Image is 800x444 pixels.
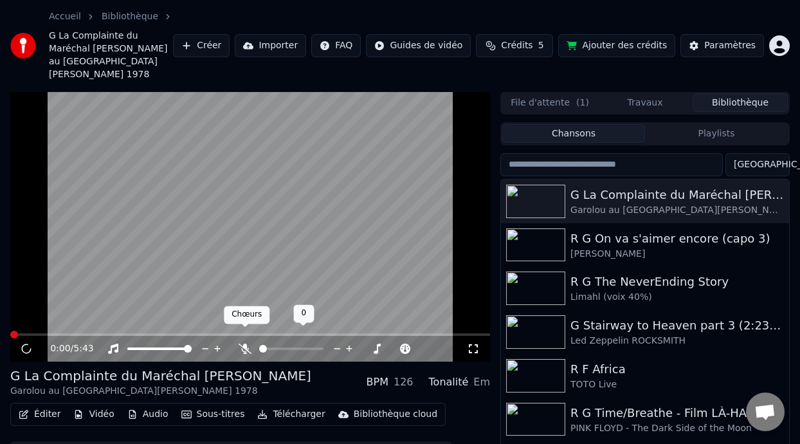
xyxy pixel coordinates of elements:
button: FAQ [311,34,361,57]
span: Crédits [501,39,532,52]
button: Ajouter des crédits [558,34,675,57]
div: 0 [293,304,314,322]
div: G La Complainte du Maréchal [PERSON_NAME] [10,367,311,385]
div: BPM [367,375,388,390]
div: Bibliothèque cloud [354,408,437,421]
div: 126 [394,375,414,390]
button: Créer [173,34,230,57]
button: Bibliothèque [693,93,788,112]
div: Led Zeppelin ROCKSMITH [570,335,784,347]
a: Bibliothèque [102,10,158,23]
button: Guides de vidéo [366,34,471,57]
div: R F Africa [570,360,784,378]
div: PINK FLOYD - The Dark Side of the Moon [570,422,784,435]
span: 0:00 [50,342,70,355]
div: Chœurs [224,306,269,324]
div: G La Complainte du Maréchal [PERSON_NAME] [570,186,784,204]
div: / [50,342,81,355]
div: R G The NeverEnding Story [570,273,784,291]
button: Vidéo [68,405,119,423]
button: Chansons [502,124,645,143]
button: Importer [235,34,306,57]
img: youka [10,33,36,59]
div: R G On va s'aimer encore (capo 3) [570,230,784,248]
button: Sous-titres [176,405,250,423]
span: 5:43 [73,342,93,355]
div: Limahl (voix 40%) [570,291,784,304]
button: Playlists [645,124,788,143]
a: Accueil [49,10,81,23]
div: Paramètres [704,39,756,52]
button: Télécharger [252,405,330,423]
div: Garolou au [GEOGRAPHIC_DATA][PERSON_NAME] 1978 [570,204,784,217]
button: Éditer [14,405,66,423]
div: G Stairway to Heaven part 3 (2:23 - 5:44) -8% [570,317,784,335]
button: Paramètres [680,34,764,57]
div: R G Time/Breathe - Film LÀ-HAUT (UP Pixar Disney) 0:21 - [PERSON_NAME] & [PERSON_NAME] story [570,404,784,422]
button: File d'attente [502,93,597,112]
div: Tonalité [429,375,469,390]
div: Garolou au [GEOGRAPHIC_DATA][PERSON_NAME] 1978 [10,385,311,398]
div: TOTO Live [570,378,784,391]
button: Travaux [597,93,693,112]
nav: breadcrumb [49,10,173,81]
button: Audio [122,405,174,423]
span: G La Complainte du Maréchal [PERSON_NAME] au [GEOGRAPHIC_DATA][PERSON_NAME] 1978 [49,30,173,81]
div: Em [473,375,490,390]
span: ( 1 ) [576,97,589,109]
div: [PERSON_NAME] [570,248,784,261]
a: Ouvrir le chat [746,393,785,431]
button: Crédits5 [476,34,553,57]
span: 5 [538,39,544,52]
